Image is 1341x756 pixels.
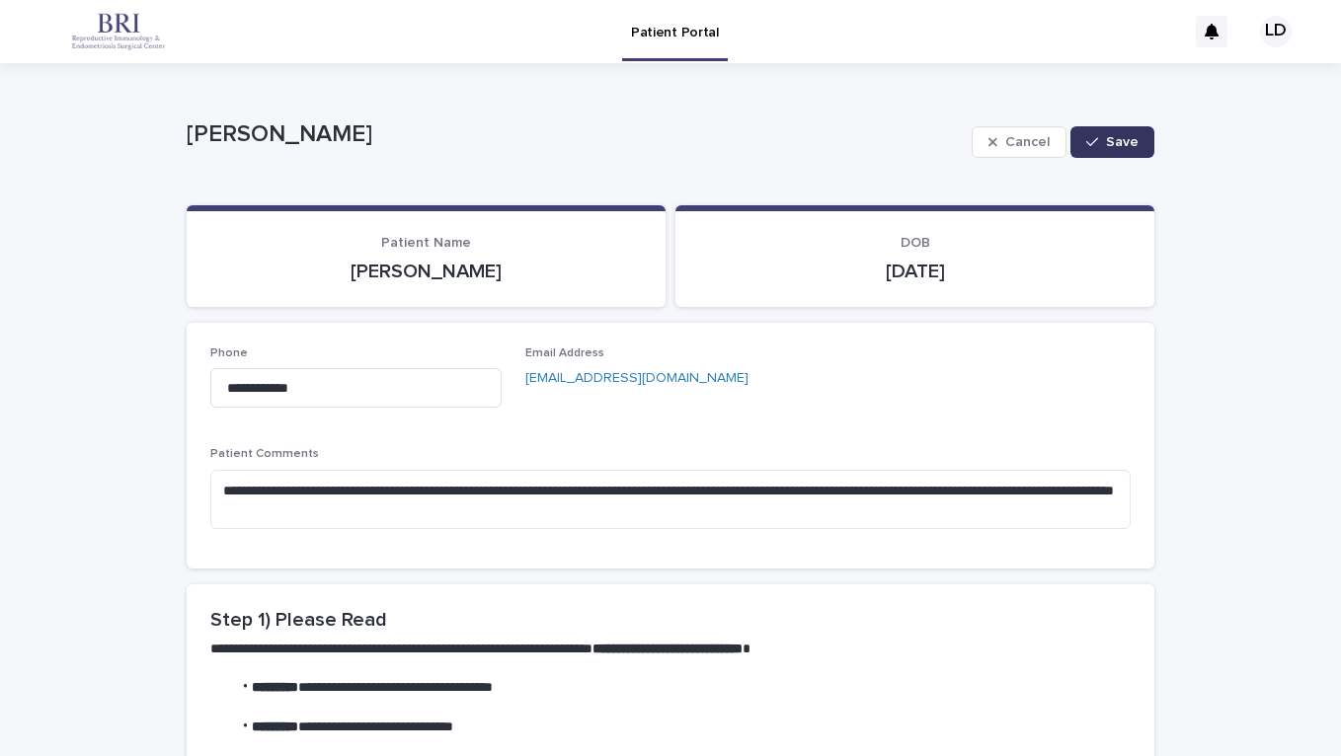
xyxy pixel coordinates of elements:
[210,448,319,460] span: Patient Comments
[210,608,1131,632] h2: Step 1) Please Read
[699,260,1131,283] p: [DATE]
[210,260,642,283] p: [PERSON_NAME]
[1070,126,1154,158] button: Save
[210,347,248,359] span: Phone
[1260,16,1292,47] div: LD
[1106,135,1139,149] span: Save
[1005,135,1050,149] span: Cancel
[972,126,1066,158] button: Cancel
[525,371,749,385] a: [EMAIL_ADDRESS][DOMAIN_NAME]
[901,236,930,250] span: DOB
[381,236,471,250] span: Patient Name
[187,120,964,149] p: [PERSON_NAME]
[525,347,604,359] span: Email Address
[39,12,197,51] img: oRmERfgFTTevZZKagoCM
